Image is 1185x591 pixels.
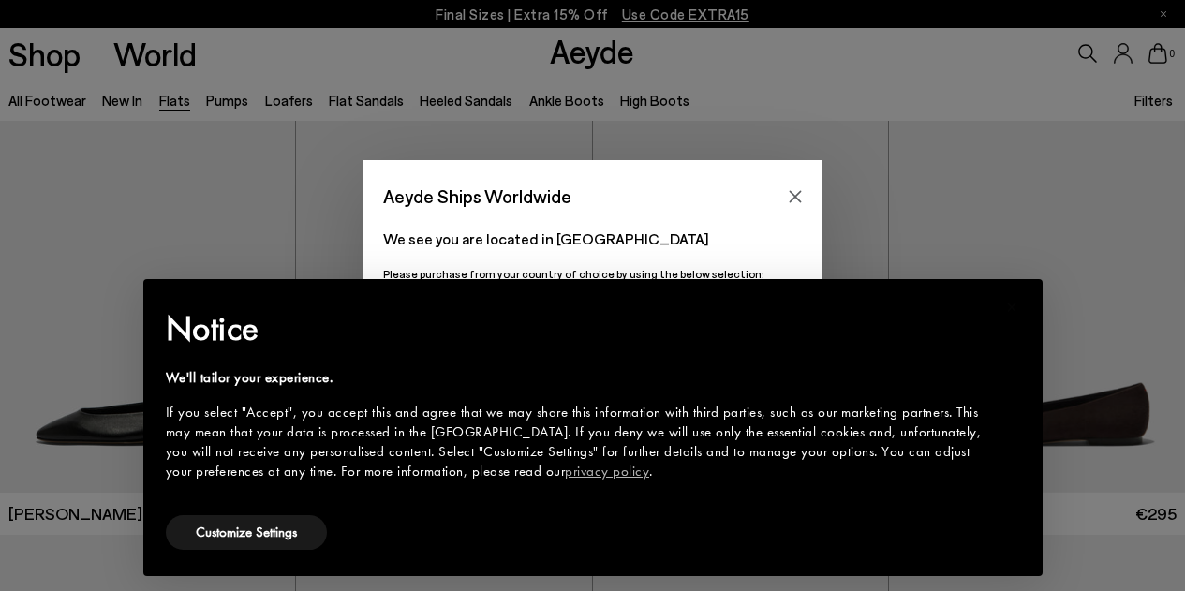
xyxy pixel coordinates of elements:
p: We see you are located in [GEOGRAPHIC_DATA] [383,228,803,250]
span: Aeyde Ships Worldwide [383,180,571,213]
button: Customize Settings [166,515,327,550]
div: If you select "Accept", you accept this and agree that we may share this information with third p... [166,403,990,481]
div: We'll tailor your experience. [166,368,990,388]
a: privacy policy [565,462,649,480]
button: Close this notice [990,285,1035,330]
span: × [1006,292,1018,321]
button: Close [781,183,809,211]
h2: Notice [166,304,990,353]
